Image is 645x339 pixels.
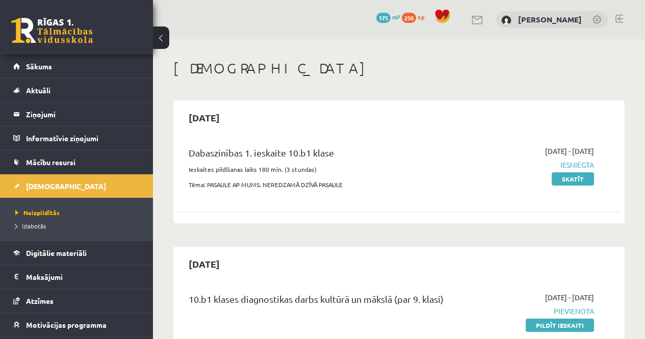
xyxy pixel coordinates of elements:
[13,174,140,198] a: [DEMOGRAPHIC_DATA]
[26,62,52,71] span: Sākums
[13,126,140,150] a: Informatīvie ziņojumi
[545,146,594,157] span: [DATE] - [DATE]
[26,102,140,126] legend: Ziņojumi
[26,248,87,257] span: Digitālie materiāli
[26,320,107,329] span: Motivācijas programma
[173,60,625,77] h1: [DEMOGRAPHIC_DATA]
[13,265,140,289] a: Maksājumi
[501,15,511,25] img: Elīna Freimane
[178,252,230,276] h2: [DATE]
[418,13,424,21] span: xp
[13,102,140,126] a: Ziņojumi
[13,79,140,102] a: Aktuāli
[189,165,454,174] p: Ieskaites pildīšanas laiks 180 min. (3 stundas)
[26,158,75,167] span: Mācību resursi
[26,181,106,191] span: [DEMOGRAPHIC_DATA]
[13,150,140,174] a: Mācību resursi
[189,292,454,311] div: 10.b1 klases diagnostikas darbs kultūrā un mākslā (par 9. klasi)
[376,13,400,21] a: 175 mP
[552,172,594,186] a: Skatīt
[392,13,400,21] span: mP
[469,306,594,317] span: Pievienota
[469,160,594,170] span: Iesniegta
[26,296,54,305] span: Atzīmes
[13,289,140,312] a: Atzīmes
[15,221,143,230] a: Izlabotās
[13,241,140,265] a: Digitālie materiāli
[15,222,46,230] span: Izlabotās
[13,55,140,78] a: Sākums
[11,18,93,43] a: Rīgas 1. Tālmācības vidusskola
[189,180,454,189] p: Tēma: PASAULE AP MUMS. NEREDZAMĀ DZĪVĀ PASAULE
[26,265,140,289] legend: Maksājumi
[26,86,50,95] span: Aktuāli
[526,319,594,332] a: Pildīt ieskaiti
[15,208,143,217] a: Neizpildītās
[189,146,454,165] div: Dabaszinības 1. ieskaite 10.b1 klase
[545,292,594,303] span: [DATE] - [DATE]
[178,106,230,129] h2: [DATE]
[15,208,60,217] span: Neizpildītās
[518,14,582,24] a: [PERSON_NAME]
[402,13,416,23] span: 250
[13,313,140,336] a: Motivācijas programma
[402,13,429,21] a: 250 xp
[26,126,140,150] legend: Informatīvie ziņojumi
[376,13,391,23] span: 175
